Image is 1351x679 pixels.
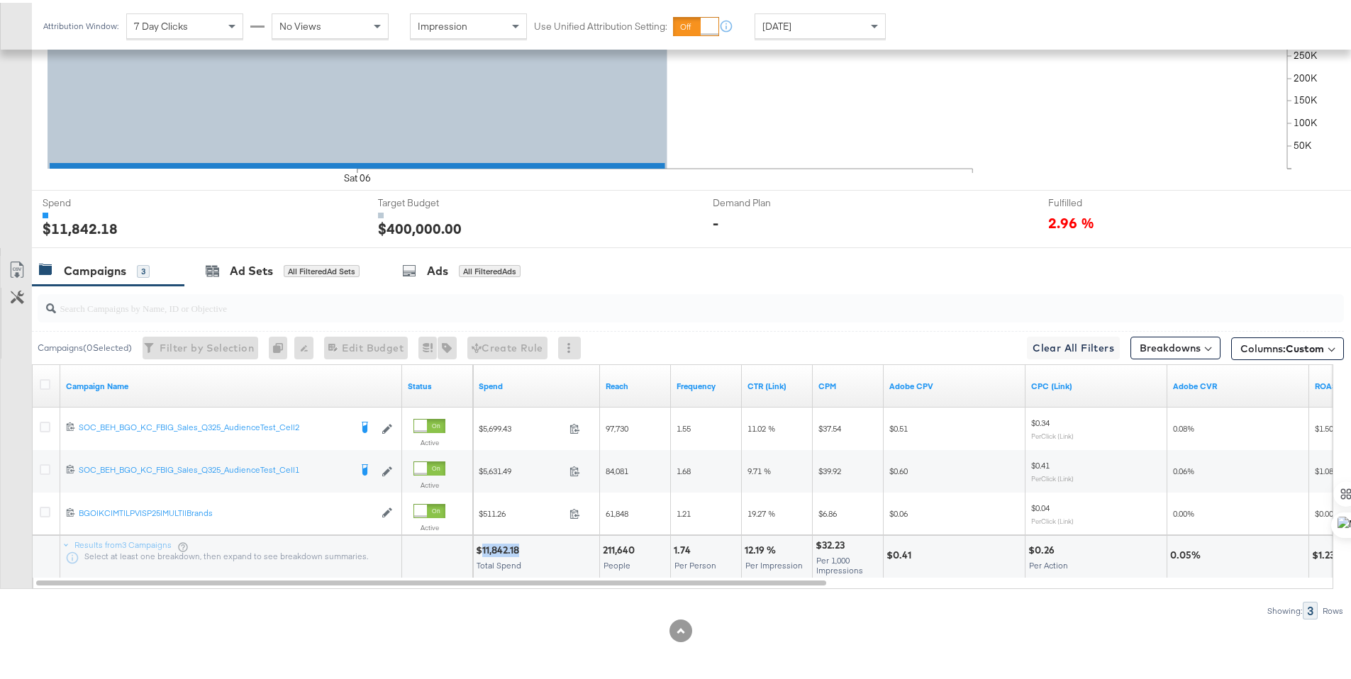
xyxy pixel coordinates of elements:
[79,419,350,430] div: SOC_BEH_BGO_KC_FBIG_Sales_Q325_AudienceTest_Cell2
[427,260,448,276] div: Ads
[818,463,841,473] span: $39.92
[606,463,628,473] span: 84,081
[79,419,350,433] a: SOC_BEH_BGO_KC_FBIG_Sales_Q325_AudienceTest_Cell2
[1048,210,1094,229] span: 2.96 %
[818,420,841,431] span: $37.54
[816,552,863,573] span: Per 1,000 Impressions
[476,541,523,554] div: $11,842.18
[606,505,628,516] span: 61,848
[1130,334,1221,357] button: Breakdowns
[889,378,1020,389] a: Adobe CPV
[413,520,445,529] label: Active
[606,378,665,389] a: The number of people your ad was served to.
[762,17,791,30] span: [DATE]
[38,339,132,352] div: Campaigns ( 0 Selected)
[43,18,119,28] div: Attribution Window:
[677,505,691,516] span: 1.21
[889,420,908,431] span: $0.51
[279,17,321,30] span: No Views
[1315,420,1333,431] span: $1.50
[79,461,350,476] a: SOC_BEH_BGO_KC_FBIG_Sales_Q325_AudienceTest_Cell1
[64,260,126,276] div: Campaigns
[79,505,374,516] div: BGO|KC|MT|LPV|SP25|MULTI|Brands
[378,193,484,207] span: Target Budget
[1286,339,1324,352] span: Custom
[79,505,374,517] a: BGO|KC|MT|LPV|SP25|MULTI|Brands
[134,17,188,30] span: 7 Day Clicks
[816,536,849,549] div: $32.23
[344,169,371,182] text: Sat 06
[477,557,521,568] span: Total Spend
[1231,335,1344,357] button: Columns:Custom
[284,262,360,275] div: All Filtered Ad Sets
[79,461,350,473] div: SOC_BEH_BGO_KC_FBIG_Sales_Q325_AudienceTest_Cell1
[674,557,716,568] span: Per Person
[677,463,691,473] span: 1.68
[1031,429,1074,437] sub: Per Click (Link)
[1173,505,1194,516] span: 0.00%
[1048,193,1155,207] span: Fulfilled
[137,262,150,275] div: 3
[534,17,667,30] label: Use Unified Attribution Setting:
[747,463,771,473] span: 9.71 %
[479,505,564,516] span: $511.26
[1173,463,1194,473] span: 0.06%
[1027,334,1120,357] button: Clear All Filters
[1303,599,1318,617] div: 3
[713,210,718,230] div: -
[418,17,467,30] span: Impression
[1031,500,1050,510] span: $0.04
[56,286,1224,313] input: Search Campaigns by Name, ID or Objective
[747,378,807,389] a: The number of clicks received on a link in your ad divided by the number of impressions.
[1267,603,1303,613] div: Showing:
[479,420,564,431] span: $5,699.43
[745,541,780,554] div: 12.19 %
[1031,457,1050,468] span: $0.41
[413,435,445,444] label: Active
[1031,471,1074,480] sub: Per Click (Link)
[604,557,630,568] span: People
[378,215,462,236] div: $400,000.00
[43,193,149,207] span: Spend
[747,505,775,516] span: 19.27 %
[1315,505,1333,516] span: $0.00
[66,378,396,389] a: Your campaign name.
[230,260,273,276] div: Ad Sets
[1031,415,1050,425] span: $0.34
[818,378,878,389] a: The average cost you've paid to have 1,000 impressions of your ad.
[886,546,916,559] div: $0.41
[818,505,837,516] span: $6.86
[413,478,445,487] label: Active
[1031,378,1162,389] a: The average cost for each link click you've received from your ad.
[674,541,695,554] div: 1.74
[745,557,803,568] span: Per Impression
[1173,420,1194,431] span: 0.08%
[1028,541,1059,554] div: $0.26
[1029,557,1068,568] span: Per Action
[889,505,908,516] span: $0.06
[479,463,564,473] span: $5,631.49
[1312,546,1339,559] div: $1.23
[606,420,628,431] span: 97,730
[459,262,521,275] div: All Filtered Ads
[747,420,775,431] span: 11.02 %
[677,420,691,431] span: 1.55
[713,193,819,207] span: Demand Plan
[603,541,639,554] div: 211,640
[1240,339,1324,353] span: Columns:
[43,215,118,236] div: $11,842.18
[1173,378,1303,389] a: Adobe CVR
[269,334,294,357] div: 0
[479,378,594,389] a: The total amount spent to date.
[1031,514,1074,522] sub: Per Click (Link)
[889,463,908,473] span: $0.60
[1322,603,1344,613] div: Rows
[1033,337,1114,354] span: Clear All Filters
[677,378,736,389] a: The average number of times your ad was served to each person.
[1170,546,1205,559] div: 0.05%
[408,378,467,389] a: Shows the current state of your Ad Campaign.
[1315,463,1333,473] span: $1.08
